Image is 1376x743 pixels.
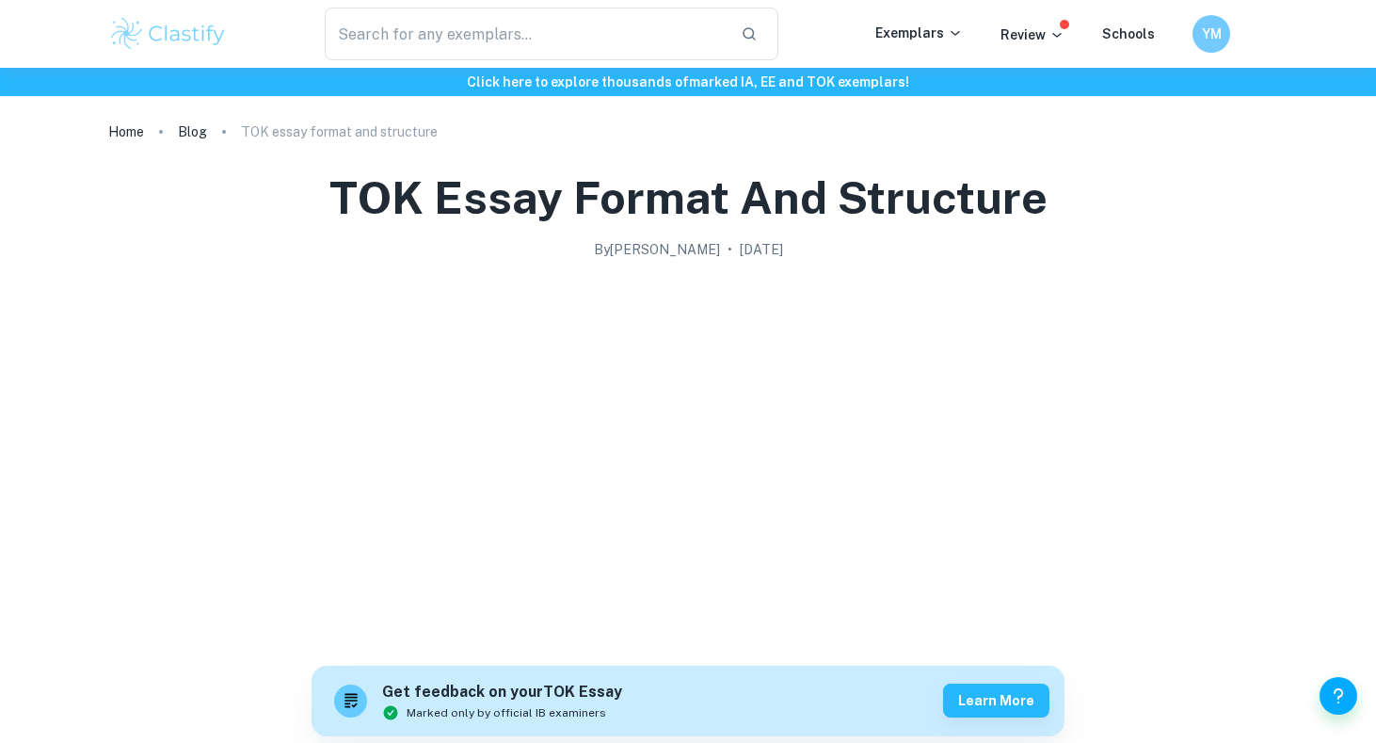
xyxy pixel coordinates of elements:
h6: YM [1201,24,1223,44]
h2: [DATE] [740,239,783,260]
img: Clastify logo [108,15,228,53]
button: Help and Feedback [1320,677,1357,715]
h6: Click here to explore thousands of marked IA, EE and TOK exemplars ! [4,72,1372,92]
h2: By [PERSON_NAME] [594,239,720,260]
p: • [728,239,732,260]
img: TOK essay format and structure cover image [312,267,1064,644]
a: Get feedback on yourTOK EssayMarked only by official IB examinersLearn more [312,666,1064,736]
input: Search for any exemplars... [325,8,726,60]
button: Learn more [943,684,1049,718]
p: TOK essay format and structure [241,121,438,142]
p: Review [1000,24,1064,45]
h6: Get feedback on your TOK Essay [382,681,622,704]
button: YM [1192,15,1230,53]
p: Exemplars [875,23,963,43]
a: Blog [178,119,207,145]
span: Marked only by official IB examiners [407,704,606,721]
h1: TOK essay format and structure [329,168,1048,228]
a: Home [108,119,144,145]
a: Schools [1102,26,1155,41]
